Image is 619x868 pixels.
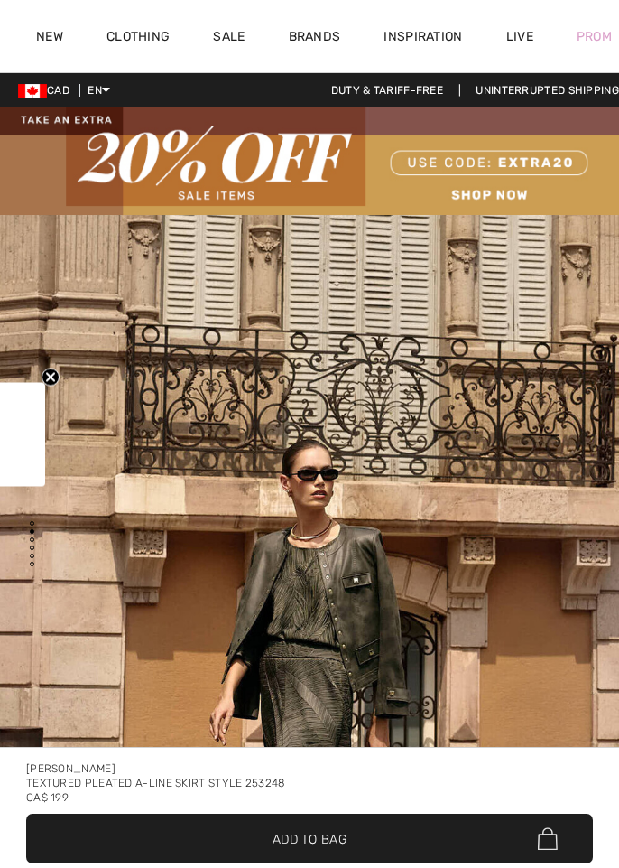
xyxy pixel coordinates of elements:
span: CA$ 199 [26,791,69,804]
button: Close teaser [42,368,60,386]
a: Brands [289,29,341,48]
a: Sale [213,29,245,48]
a: New [36,29,63,48]
a: Prom [577,27,612,46]
span: Add to Bag [273,829,346,848]
span: Inspiration [383,29,462,48]
a: Live [506,27,533,46]
span: EN [88,84,110,97]
img: Canadian Dollar [18,84,47,98]
div: Textured Pleated A-line Skirt Style 253248 [26,776,593,790]
div: [PERSON_NAME] [26,761,593,776]
a: Clothing [106,29,170,48]
button: Add to Bag [26,814,593,863]
span: CAD [18,84,77,97]
img: Bag.svg [538,827,558,851]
